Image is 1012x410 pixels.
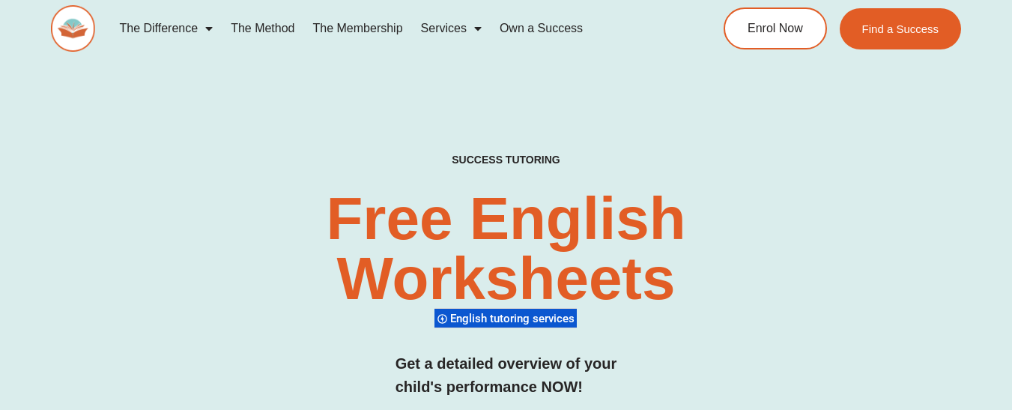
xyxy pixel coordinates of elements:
[304,11,412,46] a: The Membership
[724,7,827,49] a: Enrol Now
[434,308,577,328] div: English tutoring services
[862,23,939,34] span: Find a Success
[396,352,617,399] h3: Get a detailed overview of your child's performance NOW!
[450,312,579,325] span: English tutoring services
[491,11,592,46] a: Own a Success
[748,22,803,34] span: Enrol Now
[222,11,303,46] a: The Method
[110,11,222,46] a: The Difference
[372,154,641,166] h4: SUCCESS TUTORING​
[763,241,1012,410] iframe: Chat Widget
[110,11,671,46] nav: Menu
[205,189,806,309] h2: Free English Worksheets​
[840,8,962,49] a: Find a Success
[412,11,491,46] a: Services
